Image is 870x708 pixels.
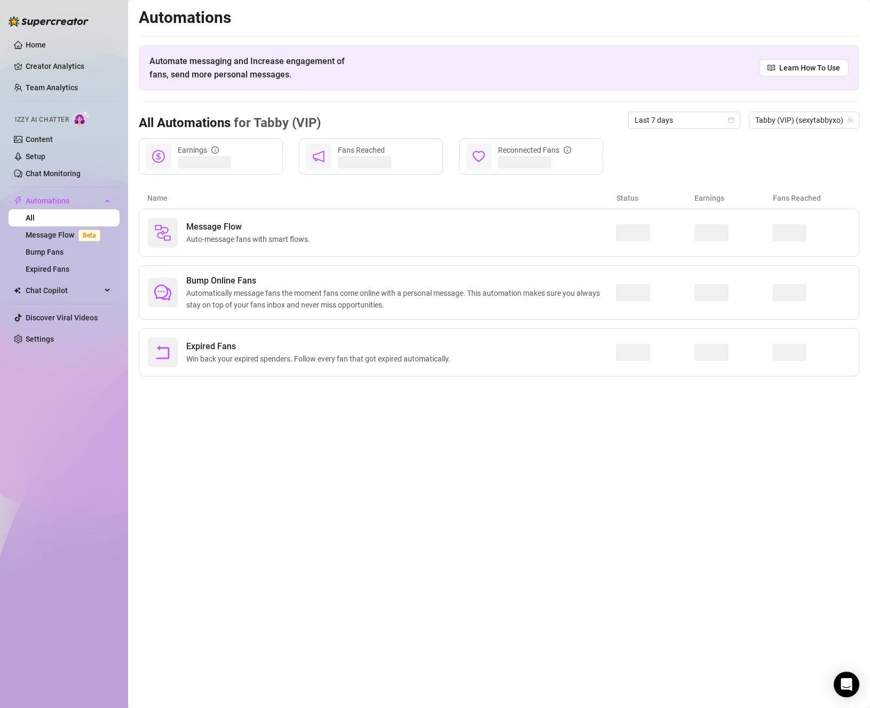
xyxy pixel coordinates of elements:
article: Name [147,192,616,204]
div: Open Intercom Messenger [834,672,859,697]
span: info-circle [211,146,219,154]
span: read [768,64,775,72]
span: Learn How To Use [779,62,840,74]
a: Team Analytics [26,83,78,92]
span: Automate messaging and Increase engagement of fans, send more personal messages. [149,54,355,81]
a: Home [26,41,46,49]
img: Chat Copilot [14,287,21,294]
span: comment [154,284,171,301]
a: Content [26,135,53,144]
a: Settings [26,335,54,343]
span: Fans Reached [338,146,385,154]
img: AI Chatter [73,111,90,126]
h2: Automations [139,7,859,28]
span: notification [312,150,325,163]
img: logo-BBDzfeDw.svg [9,16,89,27]
div: Reconnected Fans [498,144,571,156]
img: svg%3e [154,224,171,241]
article: Fans Reached [773,192,851,204]
span: Auto-message fans with smart flows. [186,233,314,245]
a: Learn How To Use [759,59,849,76]
h3: All Automations [139,115,321,132]
a: Expired Fans [26,265,69,273]
span: rollback [154,344,171,361]
a: All [26,214,35,222]
a: Bump Fans [26,248,64,256]
span: calendar [728,117,734,123]
span: Automations [26,192,101,209]
span: Expired Fans [186,340,455,353]
div: Earnings [178,144,219,156]
span: Izzy AI Chatter [15,115,69,125]
a: Setup [26,152,45,161]
span: team [847,117,853,123]
span: thunderbolt [14,196,22,205]
span: for Tabby (VIP) [231,115,321,130]
span: Last 7 days [635,112,734,128]
article: Earnings [694,192,772,204]
a: Chat Monitoring [26,169,81,178]
span: heart [472,150,485,163]
span: info-circle [564,146,571,154]
article: Status [616,192,694,204]
span: Win back your expired spenders. Follow every fan that got expired automatically. [186,353,455,365]
span: Chat Copilot [26,282,101,299]
span: dollar [152,150,165,163]
span: Tabby (VIP) (sexytabbyxo) [755,112,853,128]
a: Creator Analytics [26,58,111,75]
span: Message Flow [186,221,314,233]
span: Automatically message fans the moment fans come online with a personal message. This automation m... [186,287,616,311]
a: Message FlowBeta [26,231,105,239]
span: Beta [78,230,100,241]
span: Bump Online Fans [186,274,616,287]
a: Discover Viral Videos [26,313,98,322]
